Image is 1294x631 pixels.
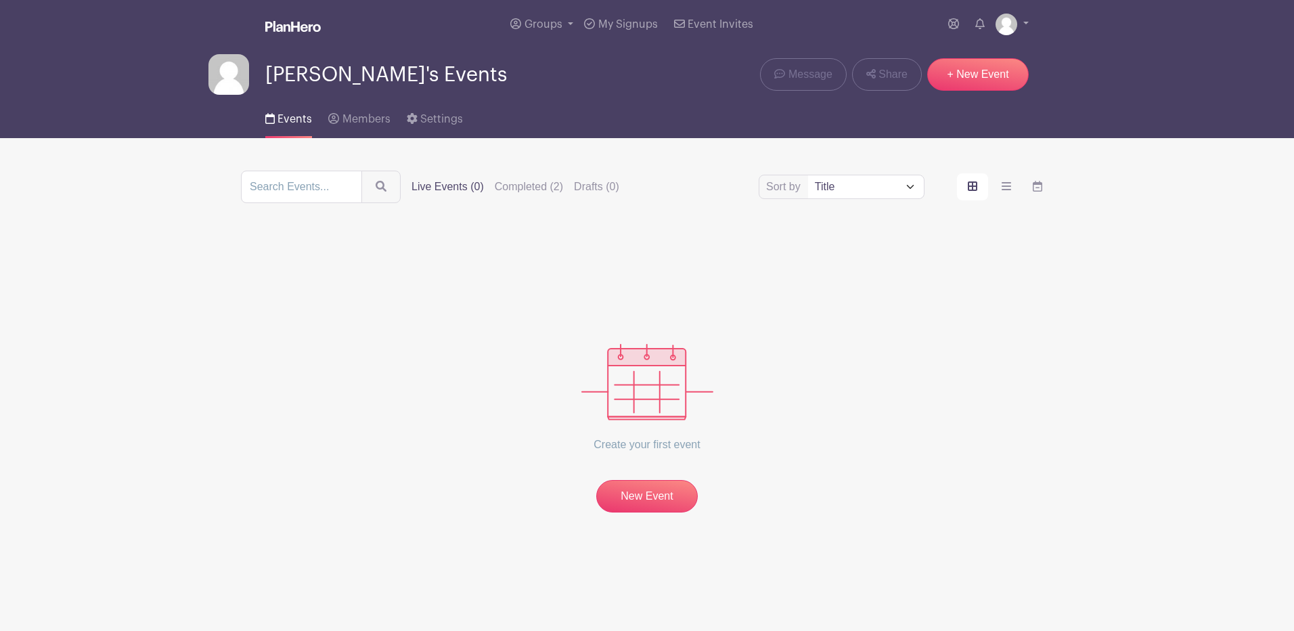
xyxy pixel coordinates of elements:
[265,64,507,86] span: [PERSON_NAME]'s Events
[574,179,619,195] label: Drafts (0)
[788,66,832,83] span: Message
[996,14,1017,35] img: default-ce2991bfa6775e67f084385cd625a349d9dcbb7a52a09fb2fda1e96e2d18dcdb.png
[265,21,321,32] img: logo_white-6c42ec7e38ccf1d336a20a19083b03d10ae64f83f12c07503d8b9e83406b4c7d.svg
[208,54,249,95] img: default-ce2991bfa6775e67f084385cd625a349d9dcbb7a52a09fb2fda1e96e2d18dcdb.png
[495,179,563,195] label: Completed (2)
[688,19,753,30] span: Event Invites
[241,171,362,203] input: Search Events...
[328,95,390,138] a: Members
[598,19,658,30] span: My Signups
[411,179,619,195] div: filters
[760,58,846,91] a: Message
[766,179,805,195] label: Sort by
[878,66,908,83] span: Share
[927,58,1029,91] a: + New Event
[852,58,922,91] a: Share
[420,114,463,125] span: Settings
[957,173,1053,200] div: order and view
[277,114,312,125] span: Events
[342,114,391,125] span: Members
[581,420,713,469] p: Create your first event
[411,179,484,195] label: Live Events (0)
[407,95,463,138] a: Settings
[581,344,713,420] img: events_empty-56550af544ae17c43cc50f3ebafa394433d06d5f1891c01edc4b5d1d59cfda54.svg
[596,480,698,513] a: New Event
[525,19,562,30] span: Groups
[265,95,312,138] a: Events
